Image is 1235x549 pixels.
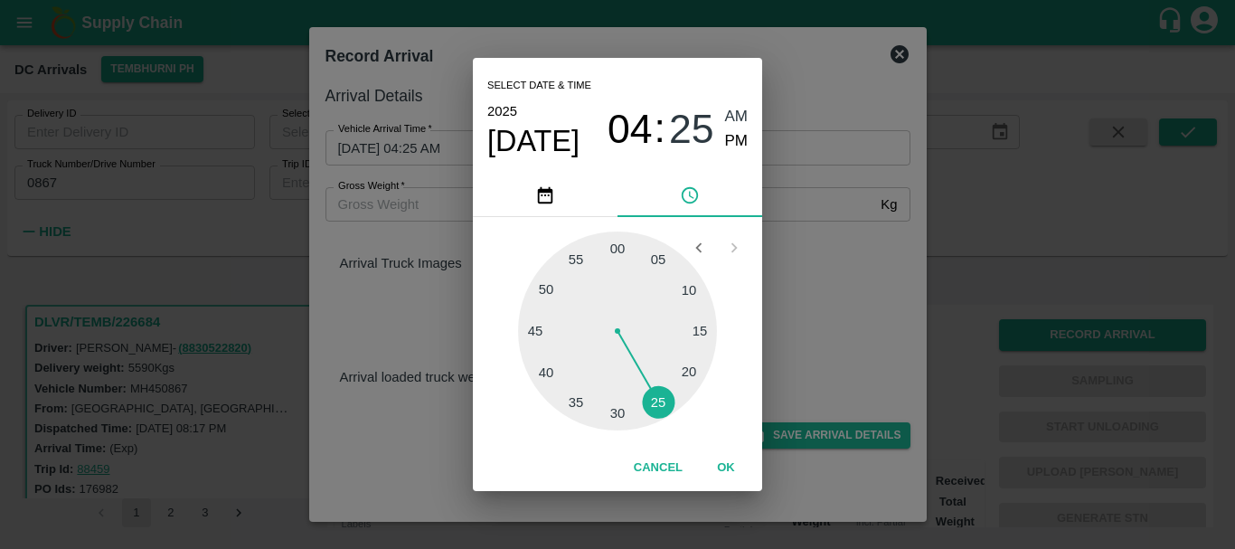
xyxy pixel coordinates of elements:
button: 2025 [487,99,517,123]
span: : [655,105,665,153]
span: 04 [608,106,653,153]
button: 25 [669,105,714,153]
span: 25 [669,106,714,153]
button: AM [725,105,749,129]
button: [DATE] [487,123,580,159]
button: Cancel [627,452,690,484]
button: Open previous view [682,231,716,265]
button: OK [697,452,755,484]
button: pick date [473,174,617,217]
button: PM [725,129,749,154]
span: Select date & time [487,72,591,99]
button: pick time [617,174,762,217]
button: 04 [608,105,653,153]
